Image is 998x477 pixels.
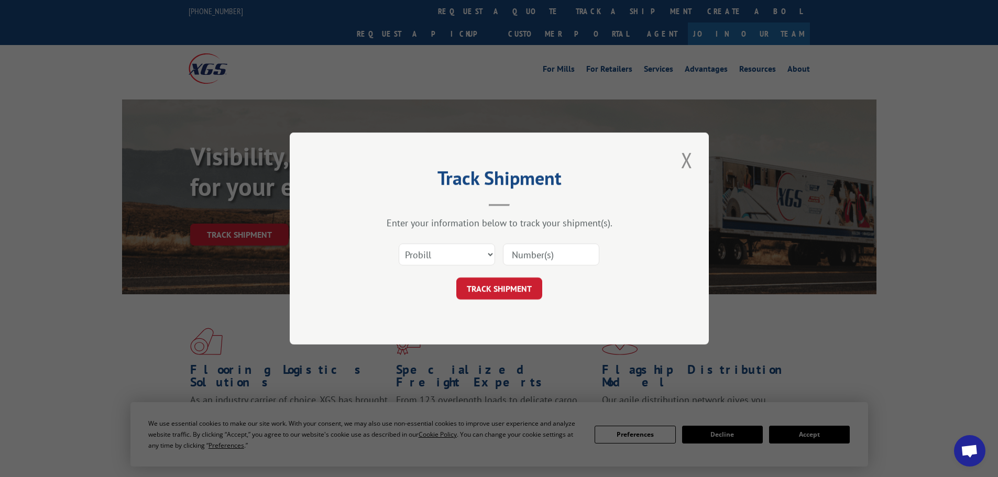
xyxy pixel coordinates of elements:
button: Close modal [678,146,696,174]
a: Open chat [954,435,985,467]
div: Enter your information below to track your shipment(s). [342,217,656,229]
h2: Track Shipment [342,171,656,191]
button: TRACK SHIPMENT [456,278,542,299]
input: Number(s) [503,243,599,265]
